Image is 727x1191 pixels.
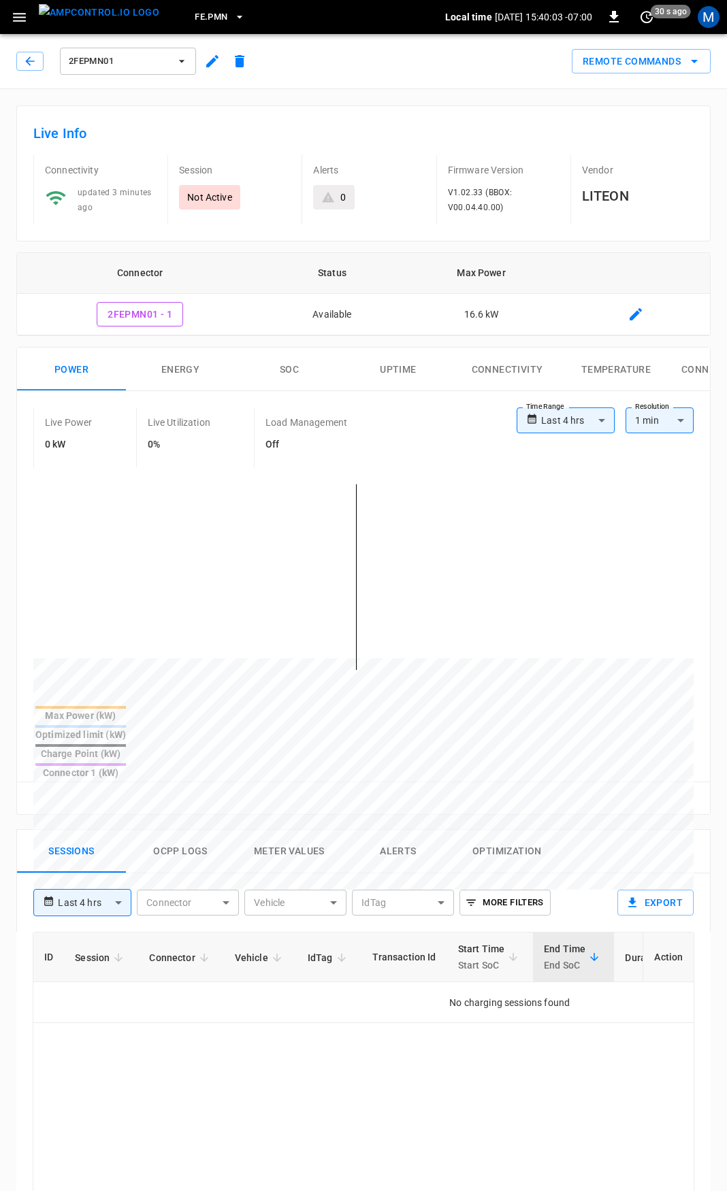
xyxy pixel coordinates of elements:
[126,830,235,873] button: Ocpp logs
[453,348,562,391] button: Connectivity
[148,437,210,452] h6: 0%
[636,6,658,28] button: set refresh interval
[698,6,720,28] div: profile-icon
[78,188,152,212] span: updated 3 minutes ago
[544,941,585,973] div: End Time
[33,122,694,144] h6: Live Info
[97,302,183,327] button: 2FEPMN01 - 1
[17,253,710,336] table: connector table
[459,890,550,916] button: More Filters
[17,348,126,391] button: Power
[453,830,562,873] button: Optimization
[541,407,615,433] div: Last 4 hrs
[45,416,93,429] p: Live Power
[572,49,711,74] button: Remote Commands
[562,348,671,391] button: Temperature
[235,348,344,391] button: SOC
[17,253,263,294] th: Connector
[458,941,505,973] div: Start Time
[263,253,401,294] th: Status
[69,54,169,69] span: 2FEPMN01
[179,163,291,177] p: Session
[149,950,212,966] span: Connector
[544,941,603,973] span: End TimeEnd SoC
[340,190,346,204] div: 0
[58,890,131,916] div: Last 4 hrs
[189,4,251,31] button: FE.PMN
[263,294,401,336] td: Available
[617,890,694,916] button: Export
[148,416,210,429] p: Live Utilization
[643,933,694,982] th: Action
[458,941,523,973] span: Start TimeStart SoC
[572,49,711,74] div: remote commands options
[458,957,505,973] p: Start SoC
[448,188,513,212] span: V1.02.33 (BBOX: V00.04.40.00)
[235,830,344,873] button: Meter Values
[17,830,126,873] button: Sessions
[402,253,562,294] th: Max Power
[313,163,425,177] p: Alerts
[45,163,157,177] p: Connectivity
[344,348,453,391] button: Uptime
[495,10,592,24] p: [DATE] 15:40:03 -07:00
[625,950,681,966] span: Duration
[361,933,447,982] th: Transaction Id
[635,401,669,412] label: Resolution
[544,957,585,973] p: End SoC
[402,294,562,336] td: 16.6 kW
[344,830,453,873] button: Alerts
[33,933,64,982] th: ID
[126,348,235,391] button: Energy
[265,416,347,429] p: Load Management
[526,401,564,412] label: Time Range
[195,10,227,25] span: FE.PMN
[60,48,196,75] button: 2FEPMN01
[39,4,159,21] img: ampcontrol.io logo
[308,950,351,966] span: IdTag
[265,437,347,452] h6: Off
[45,437,93,452] h6: 0 kW
[582,185,694,207] h6: LITEON
[235,950,286,966] span: Vehicle
[187,190,232,204] p: Not Active
[582,163,694,177] p: Vendor
[445,10,492,24] p: Local time
[75,950,127,966] span: Session
[651,5,691,18] span: 30 s ago
[626,407,694,433] div: 1 min
[448,163,560,177] p: Firmware Version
